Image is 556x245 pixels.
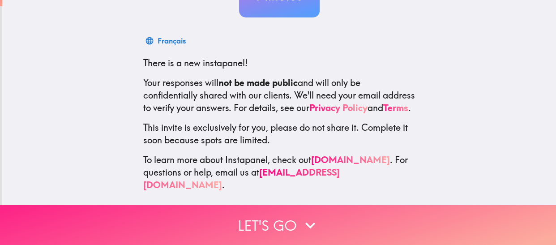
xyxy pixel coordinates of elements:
[218,77,298,88] b: not be made public
[143,167,340,190] a: [EMAIL_ADDRESS][DOMAIN_NAME]
[383,102,408,113] a: Terms
[143,121,415,146] p: This invite is exclusively for you, please do not share it. Complete it soon because spots are li...
[143,154,415,191] p: To learn more about Instapanel, check out . For questions or help, email us at .
[143,77,415,114] p: Your responses will and will only be confidentially shared with our clients. We'll need your emai...
[158,34,186,47] div: Français
[143,57,248,69] span: There is a new instapanel!
[143,32,189,50] button: Français
[309,102,368,113] a: Privacy Policy
[311,154,390,165] a: [DOMAIN_NAME]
